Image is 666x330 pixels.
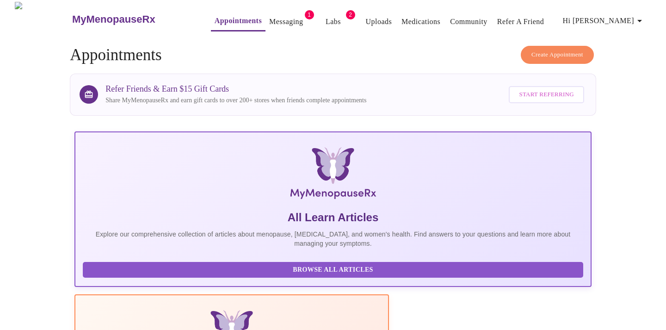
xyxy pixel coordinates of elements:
h3: MyMenopauseRx [72,13,155,25]
a: Community [450,15,487,28]
a: Appointments [215,14,262,27]
button: Medications [398,12,444,31]
span: Create Appointment [531,50,583,60]
a: Medications [401,15,440,28]
a: Messaging [269,15,303,28]
a: Uploads [366,15,392,28]
span: 2 [346,10,355,19]
p: Explore our comprehensive collection of articles about menopause, [MEDICAL_DATA], and women's hea... [83,230,583,248]
img: MyMenopauseRx Logo [160,147,506,203]
h4: Appointments [70,46,596,64]
a: MyMenopauseRx [71,3,192,36]
a: Browse All Articles [83,265,586,273]
span: 1 [305,10,314,19]
button: Hi [PERSON_NAME] [559,12,649,30]
h5: All Learn Articles [83,210,583,225]
button: Browse All Articles [83,262,583,278]
button: Start Referring [509,86,584,103]
button: Appointments [211,12,265,31]
button: Refer a Friend [493,12,548,31]
p: Share MyMenopauseRx and earn gift cards to over 200+ stores when friends complete appointments [105,96,366,105]
a: Refer a Friend [497,15,544,28]
a: Start Referring [506,81,586,108]
a: Labs [326,15,341,28]
h3: Refer Friends & Earn $15 Gift Cards [105,84,366,94]
span: Hi [PERSON_NAME] [563,14,645,27]
button: Messaging [265,12,307,31]
span: Browse All Articles [92,264,574,276]
button: Uploads [362,12,396,31]
button: Labs [319,12,348,31]
button: Create Appointment [521,46,594,64]
img: MyMenopauseRx Logo [15,2,71,37]
button: Community [446,12,491,31]
span: Start Referring [519,89,573,100]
